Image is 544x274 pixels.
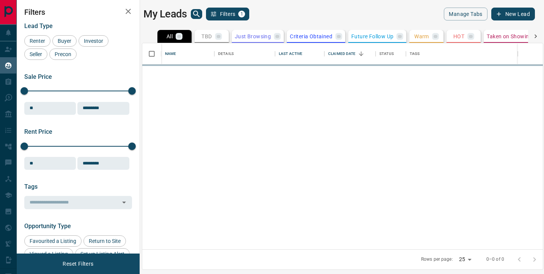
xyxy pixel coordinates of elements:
p: Taken on Showings [487,34,535,39]
div: Status [376,43,406,64]
div: Details [218,43,234,64]
button: Manage Tabs [444,8,487,20]
p: All [167,34,173,39]
div: Claimed Date [324,43,376,64]
div: Viewed a Listing [24,248,73,260]
p: Rows per page: [421,256,453,263]
div: Last Active [279,43,302,64]
div: Last Active [275,43,324,64]
h1: My Leads [143,8,187,20]
div: Name [165,43,176,64]
span: Sale Price [24,73,52,80]
div: 25 [456,254,474,265]
button: Sort [356,49,366,59]
div: Renter [24,35,50,47]
span: Lead Type [24,22,53,30]
span: Tags [24,183,38,190]
div: Return to Site [83,235,126,247]
span: Investor [81,38,106,44]
span: Viewed a Listing [27,251,71,257]
div: Tags [406,43,518,64]
span: Precon [52,51,74,57]
div: Claimed Date [328,43,356,64]
button: search button [191,9,202,19]
div: Seller [24,49,47,60]
div: Tags [410,43,420,64]
button: New Lead [491,8,535,20]
span: Renter [27,38,48,44]
div: Name [161,43,214,64]
span: Favourited a Listing [27,238,79,244]
p: Future Follow Up [351,34,393,39]
div: Favourited a Listing [24,235,82,247]
button: Reset Filters [58,257,98,270]
span: Set up Listing Alert [78,251,127,257]
div: Investor [79,35,108,47]
span: Opportunity Type [24,222,71,230]
div: Set up Listing Alert [75,248,130,260]
div: Buyer [52,35,77,47]
h2: Filters [24,8,132,17]
span: Seller [27,51,45,57]
p: 0–0 of 0 [486,256,504,263]
p: HOT [453,34,464,39]
div: Details [214,43,275,64]
span: Return to Site [86,238,123,244]
span: Buyer [55,38,74,44]
p: Just Browsing [235,34,271,39]
button: Open [119,197,129,208]
span: Rent Price [24,128,52,135]
p: TBD [201,34,212,39]
div: Precon [49,49,77,60]
span: 1 [239,11,244,17]
div: Status [379,43,394,64]
p: Criteria Obtained [290,34,332,39]
button: Filters1 [206,8,250,20]
p: Warm [414,34,429,39]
